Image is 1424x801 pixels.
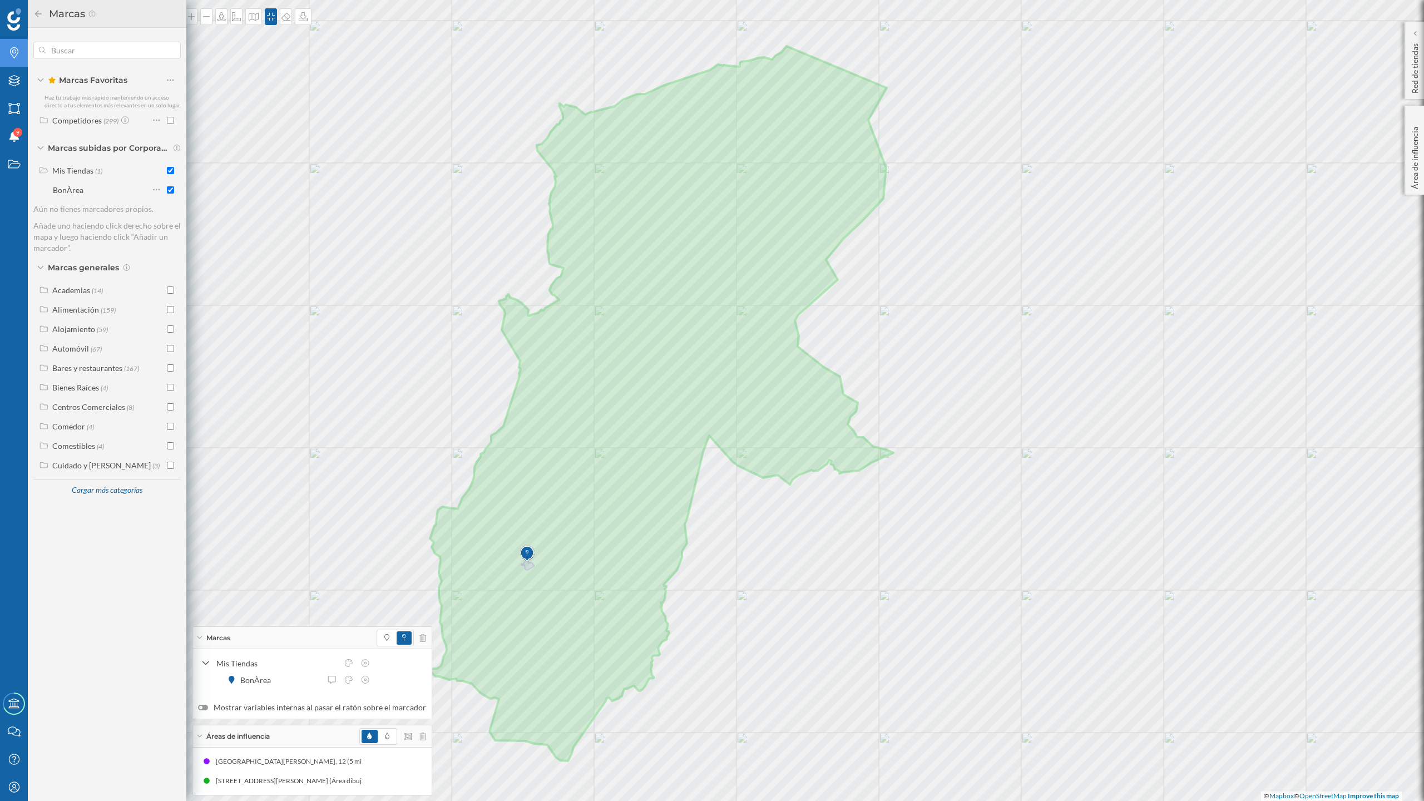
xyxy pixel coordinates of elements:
div: BonÀrea [240,674,276,686]
a: Mapbox [1269,792,1294,800]
span: (14) [92,285,103,295]
div: BonÀrea [53,185,83,195]
div: Bienes Raíces [52,383,99,392]
img: Marker [520,543,534,565]
span: Soporte [22,8,62,18]
div: Mis Tiendas [52,166,93,175]
div: Alimentación [52,305,99,314]
div: Bares y restaurantes [52,363,122,373]
p: Red de tiendas [1410,39,1421,93]
label: Mostrar variables internas al pasar el ratón sobre el marcador [198,702,426,713]
span: Marcas [206,633,230,643]
p: Área de influencia [1410,122,1421,189]
a: OpenStreetMap [1299,792,1347,800]
img: Geoblink Logo [7,8,21,31]
p: Añade uno haciendo click derecho sobre el mapa y luego haciendo click “Añadir un marcador”. [33,220,181,254]
span: (167) [124,363,139,373]
a: Improve this map [1348,792,1399,800]
div: © © [1261,792,1402,801]
div: Cuidado y [PERSON_NAME] [52,461,151,470]
span: Marcas Favoritas [48,75,127,86]
div: Mis Tiendas [216,657,338,669]
div: Comestibles [52,441,95,451]
span: Áreas de influencia [206,731,270,741]
div: Cargar más categorías [65,481,149,500]
div: Competidores [52,116,102,125]
span: 9 [16,127,19,138]
div: [GEOGRAPHIC_DATA][PERSON_NAME], 12 (5 min Andando) [216,756,402,767]
div: Comedor [52,422,85,431]
span: (67) [91,344,102,353]
div: Automóvil [52,344,89,353]
div: Academias [52,285,90,295]
span: (3) [152,461,160,470]
div: [STREET_ADDRESS][PERSON_NAME] (Área dibujada) [216,775,380,787]
span: (159) [101,305,116,314]
h2: Marcas [43,5,88,23]
span: (299) [103,116,118,125]
p: Aún no tienes marcadores propios. [33,204,181,215]
span: (4) [87,422,94,431]
span: (59) [97,324,108,334]
span: (8) [127,402,134,412]
span: (4) [97,441,104,451]
div: Centros Comerciales [52,402,125,412]
span: (4) [101,383,108,392]
span: (1) [95,166,102,175]
span: Marcas generales [48,262,119,273]
span: Marcas subidas por Corporación Alimentaria Guissona (BonÀrea) [48,142,170,154]
div: Alojamiento [52,324,95,334]
span: Haz tu trabajo más rápido manteniendo un acceso directo a tus elementos más relevantes en un solo... [44,94,181,108]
